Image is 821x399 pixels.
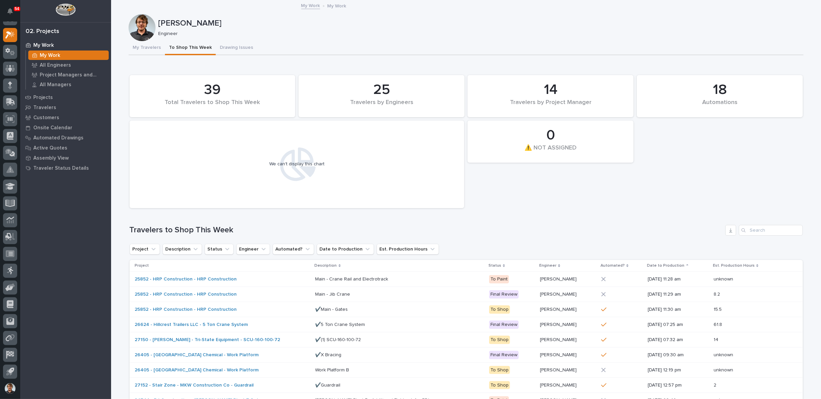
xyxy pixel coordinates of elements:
p: My Work [40,53,60,59]
div: Final Review [489,290,519,299]
p: unknown [714,275,734,282]
a: 26405 - [GEOGRAPHIC_DATA] Chemical - Work Platform [135,352,259,358]
p: [PERSON_NAME] [540,275,578,282]
p: [PERSON_NAME] [158,19,801,28]
button: Description [163,244,202,255]
input: Search [739,225,803,236]
div: Travelers by Engineers [310,99,453,113]
p: My Work [328,2,346,9]
button: Project [130,244,160,255]
a: All Engineers [26,60,111,70]
p: Description [315,262,337,269]
div: Notifications54 [8,8,17,19]
p: 2 [714,381,718,388]
p: [DATE] 12:57 pm [648,383,708,388]
a: Onsite Calendar [20,123,111,133]
tr: 25852 - HRP Construction - HRP Construction ✔️Main - Gates✔️Main - Gates To Shop[PERSON_NAME][PER... [130,302,803,317]
div: To Paint [489,275,509,284]
p: Main - Crane Rail and Electrotrack [315,275,390,282]
a: Assembly View [20,153,111,163]
p: unknown [714,366,734,373]
p: [DATE] 11:28 am [648,276,708,282]
p: Project Managers and Engineers [40,72,106,78]
p: unknown [714,351,734,358]
p: Engineer [158,31,798,37]
p: [PERSON_NAME] [540,366,578,373]
p: ✔️Main - Gates [315,305,349,312]
p: 61.8 [714,321,723,328]
tr: 26624 - Hillcrest Trailers LLC - 5 Ton Crane System ✔️5 Ton Crane System✔️5 Ton Crane System Fina... [130,317,803,332]
p: Main - Jib Crane [315,290,352,297]
p: 8.2 [714,290,721,297]
a: 27150 - [PERSON_NAME] - Tri-State Equipment - SCU-160-100-72 [135,337,280,343]
div: 18 [648,81,791,98]
a: 26624 - Hillcrest Trailers LLC - 5 Ton Crane System [135,322,248,328]
tr: 25852 - HRP Construction - HRP Construction Main - Jib CraneMain - Jib Crane Final Review[PERSON_... [130,287,803,302]
p: Customers [33,115,59,121]
button: Drawing Issues [216,41,257,55]
div: We can't display this chart [269,161,324,167]
p: ✔️5 Ton Crane System [315,321,367,328]
p: 54 [15,6,19,11]
a: 25852 - HRP Construction - HRP Construction [135,276,237,282]
a: Active Quotes [20,143,111,153]
div: 0 [479,127,622,144]
div: To Shop [489,336,510,344]
p: [DATE] 12:19 pm [648,367,708,373]
tr: 26405 - [GEOGRAPHIC_DATA] Chemical - Work Platform Work Platform BWork Platform B To Shop[PERSON_... [130,363,803,378]
button: Engineer [236,244,270,255]
tr: 26405 - [GEOGRAPHIC_DATA] Chemical - Work Platform ✔️X Bracing✔️X Bracing Final Review[PERSON_NAM... [130,347,803,363]
p: Status [488,262,501,269]
div: To Shop [489,381,510,390]
p: Onsite Calendar [33,125,72,131]
p: All Engineers [40,62,71,68]
div: To Shop [489,366,510,374]
p: ✔️X Bracing [315,351,343,358]
button: To Shop This Week [165,41,216,55]
p: Active Quotes [33,145,67,151]
p: Engineer [539,262,556,269]
button: My Travelers [129,41,165,55]
div: ⚠️ NOT ASSIGNED [479,144,622,159]
a: Traveler Status Details [20,163,111,173]
h1: Travelers to Shop This Week [130,225,723,235]
tr: 27152 - Stair Zone - MKW Construction Co - Guardrail ✔️Guardrail✔️Guardrail To Shop[PERSON_NAME][... [130,378,803,393]
div: Total Travelers to Shop This Week [141,99,284,113]
div: 14 [479,81,622,98]
tr: 27150 - [PERSON_NAME] - Tri-State Equipment - SCU-160-100-72 ✔️(1) SCU-160-100-72✔️(1) SCU-160-10... [130,332,803,347]
p: My Work [33,42,54,48]
p: [DATE] 11:29 am [648,292,708,297]
p: [PERSON_NAME] [540,321,578,328]
p: [DATE] 07:25 am [648,322,708,328]
p: [DATE] 09:30 am [648,352,708,358]
a: My Work [301,1,320,9]
p: Projects [33,95,53,101]
p: [PERSON_NAME] [540,305,578,312]
p: 14 [714,336,720,343]
a: 26405 - [GEOGRAPHIC_DATA] Chemical - Work Platform [135,367,259,373]
p: Date to Production [647,262,685,269]
p: Automated? [601,262,625,269]
a: All Managers [26,80,111,89]
button: Notifications [3,4,17,18]
p: [DATE] 11:30 am [648,307,708,312]
div: Travelers by Project Manager [479,99,622,113]
button: users-avatar [3,381,17,396]
a: Projects [20,92,111,102]
img: Workspace Logo [56,3,75,16]
button: Automated? [273,244,314,255]
div: Final Review [489,321,519,329]
p: Traveler Status Details [33,165,89,171]
p: Est. Production Hours [713,262,755,269]
p: 15.5 [714,305,723,312]
button: Est. Production Hours [377,244,439,255]
p: Work Platform B [315,366,351,373]
button: Status [205,244,234,255]
a: 25852 - HRP Construction - HRP Construction [135,292,237,297]
p: ✔️(1) SCU-160-100-72 [315,336,363,343]
div: Automations [648,99,791,113]
p: Automated Drawings [33,135,83,141]
a: 27152 - Stair Zone - MKW Construction Co - Guardrail [135,383,254,388]
button: Date to Production [317,244,374,255]
div: 39 [141,81,284,98]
